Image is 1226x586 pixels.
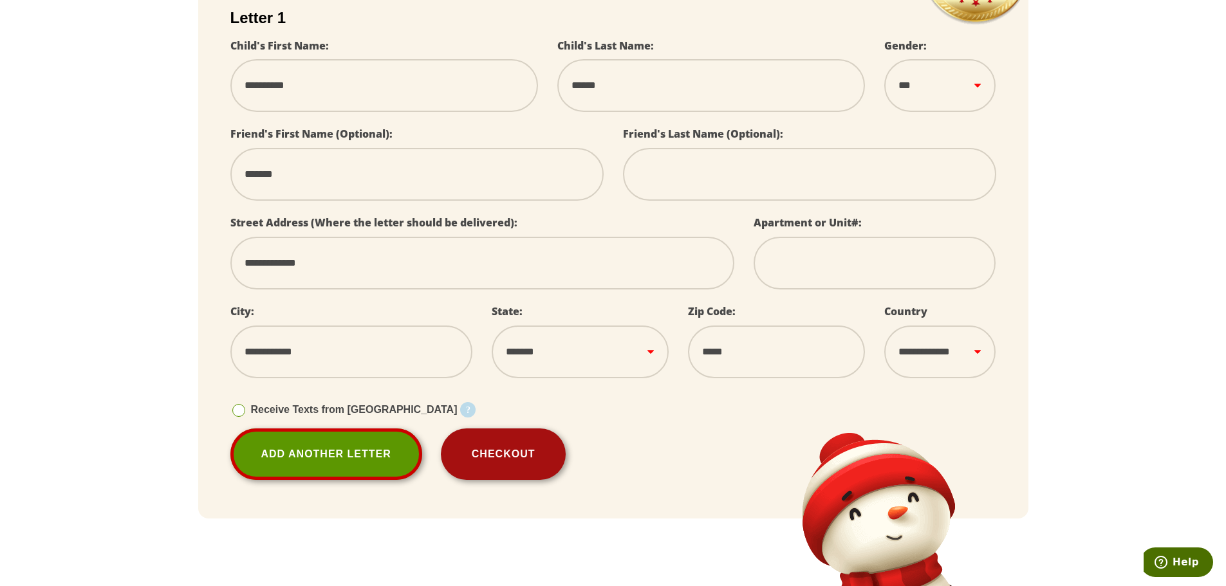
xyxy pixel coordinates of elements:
[230,304,254,318] label: City:
[492,304,523,318] label: State:
[1144,547,1213,580] iframe: Opens a widget where you can find more information
[230,215,517,230] label: Street Address (Where the letter should be delivered):
[230,428,422,480] a: Add Another Letter
[230,9,996,27] h2: Letter 1
[230,127,393,141] label: Friend's First Name (Optional):
[884,39,927,53] label: Gender:
[441,428,566,480] button: Checkout
[251,404,458,415] span: Receive Texts from [GEOGRAPHIC_DATA]
[557,39,654,53] label: Child's Last Name:
[623,127,783,141] label: Friend's Last Name (Optional):
[688,304,736,318] label: Zip Code:
[230,39,329,53] label: Child's First Name:
[884,304,927,318] label: Country
[754,215,862,230] label: Apartment or Unit#:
